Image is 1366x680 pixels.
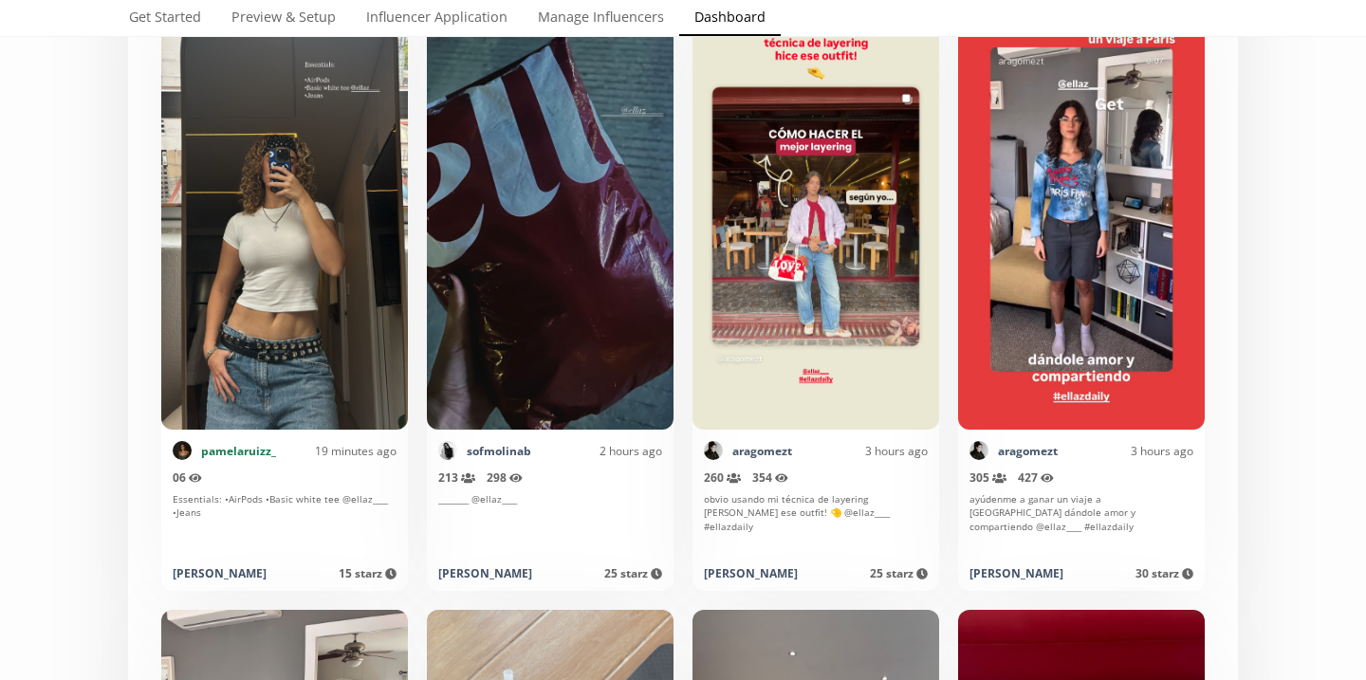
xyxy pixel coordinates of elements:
div: obvio usando mi técnica de layering [PERSON_NAME] ese outfit! 🤏 @ellaz____ #ellazdaily [704,492,928,554]
span: 427 [1018,469,1054,486]
div: 2 hours ago [531,443,662,459]
a: aragomezt [732,443,792,459]
div: 0 [173,469,397,487]
div: [PERSON_NAME] [969,565,1063,581]
div: Essentials: •AirPods •Basic white tee @ellaz____ •Jeans [173,492,397,554]
span: 298 [487,469,523,486]
span: 25 starz [604,565,662,581]
div: ayúdenme a ganar un viaje a [GEOGRAPHIC_DATA] dándole amor y compartiendo @ellaz____ #ellazdaily [969,492,1193,554]
span: 213 [438,469,475,486]
div: 3 hours ago [792,443,928,459]
span: 15 starz [339,565,397,581]
div: [PERSON_NAME] [704,565,798,581]
span: 25 starz [870,565,928,581]
div: 19 minutes ago [276,443,397,459]
span: 354 [752,469,788,486]
div: [PERSON_NAME] [173,565,267,581]
div: ________ @ellaz____ [438,492,662,554]
span: 260 [704,469,741,486]
div: [PERSON_NAME] [438,565,532,581]
a: sofmolinab [467,443,531,459]
div: 3 hours ago [1058,443,1193,459]
span: 305 [969,469,1006,486]
img: 496967562_18499612312019533_3396630893434760828_n.jpg [704,441,723,460]
a: aragomezt [998,443,1058,459]
img: 363870889_1255293168504979_4143349034227869167_n.jpg [173,441,192,460]
img: 496967562_18499612312019533_3396630893434760828_n.jpg [969,441,988,460]
a: pamelaruizz_ [201,443,276,459]
span: 6 [179,469,202,486]
span: 30 starz [1135,565,1193,581]
img: 509788586_18505481680062394_610430377462736860_n.jpg [438,441,457,460]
